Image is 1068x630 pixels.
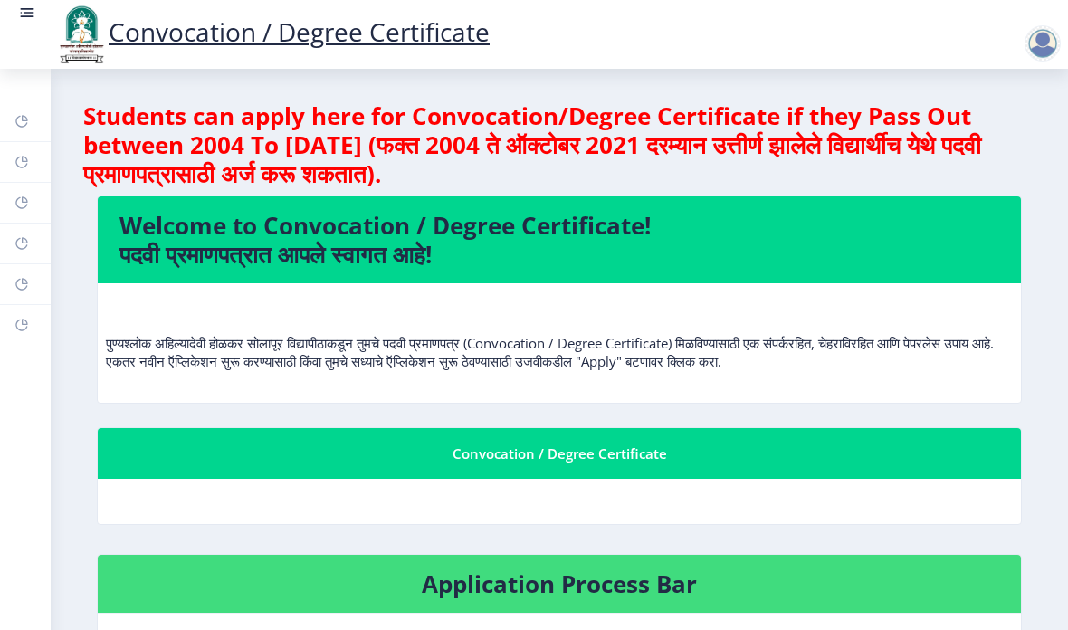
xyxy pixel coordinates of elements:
p: पुण्यश्लोक अहिल्यादेवी होळकर सोलापूर विद्यापीठाकडून तुमचे पदवी प्रमाणपत्र (Convocation / Degree C... [106,298,1013,370]
img: logo [54,4,109,65]
h4: Welcome to Convocation / Degree Certificate! पदवी प्रमाणपत्रात आपले स्वागत आहे! [119,211,999,269]
h4: Students can apply here for Convocation/Degree Certificate if they Pass Out between 2004 To [DATE... [83,101,1035,188]
a: Convocation / Degree Certificate [54,14,490,49]
div: Convocation / Degree Certificate [119,443,999,464]
h4: Application Process Bar [119,569,999,598]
